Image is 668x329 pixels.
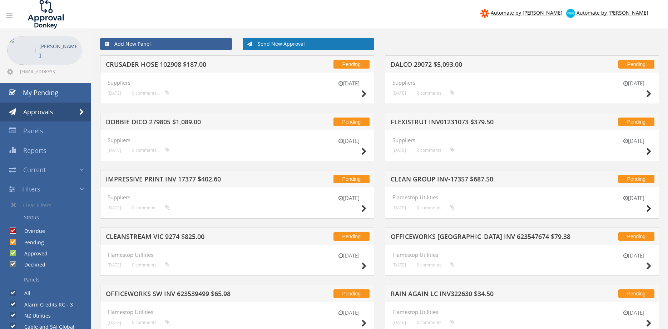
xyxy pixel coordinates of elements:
[17,312,51,319] label: NZ Utilities
[108,320,121,325] small: [DATE]
[392,80,652,86] h4: Suppliers
[108,194,367,200] h4: Suppliers
[132,262,170,268] small: 0 comments...
[616,309,652,316] small: [DATE]
[392,320,406,325] small: [DATE]
[480,9,489,18] img: zapier-logomark.png
[566,9,575,18] img: xero-logo.png
[391,61,575,70] h5: DALCO 29072 $5,093.00
[132,148,170,153] small: 0 comments...
[618,175,654,183] span: Pending
[39,42,79,60] p: [PERSON_NAME]
[106,233,290,242] h5: CLEANSTREAM VIC 9274 $825.00
[618,232,654,241] span: Pending
[333,60,370,69] span: Pending
[17,261,45,268] label: Declined
[17,239,44,246] label: Pending
[23,126,43,135] span: Panels
[392,205,406,210] small: [DATE]
[106,290,290,299] h5: OFFICEWORKS SW INV 623539499 $65.98
[331,137,367,145] small: [DATE]
[17,290,30,297] label: All
[17,250,48,257] label: Approved
[618,289,654,298] span: Pending
[100,38,232,50] a: Add New Panel
[391,233,575,242] h5: OFFICEWORKS [GEOGRAPHIC_DATA] INV 623547674 $79.38
[616,80,652,87] small: [DATE]
[417,148,455,153] small: 0 comments...
[108,148,121,153] small: [DATE]
[331,194,367,202] small: [DATE]
[618,118,654,126] span: Pending
[392,194,652,200] h4: Flamestop Utilities
[333,118,370,126] span: Pending
[23,88,58,97] span: My Pending
[22,185,40,193] span: Filters
[108,205,121,210] small: [DATE]
[132,320,170,325] small: 0 comments...
[417,320,455,325] small: 0 comments...
[23,146,46,155] span: Reports
[243,38,375,50] a: Send New Approval
[616,194,652,202] small: [DATE]
[491,9,563,16] span: Automate by [PERSON_NAME]
[333,232,370,241] span: Pending
[23,108,53,116] span: Approvals
[106,119,290,128] h5: DOBBIE DICO 279805 $1,089.00
[23,165,46,174] span: Current
[417,262,455,268] small: 0 comments...
[391,290,575,299] h5: RAIN AGAIN LC INV322630 $34.50
[108,252,367,258] h4: Flamestop Utilities
[392,262,406,268] small: [DATE]
[577,9,648,16] span: Automate by [PERSON_NAME]
[108,137,367,143] h4: Suppliers
[5,274,91,286] a: Panels
[17,301,73,308] label: Alarm Credits RG - 3
[391,176,575,185] h5: CLEAN GROUP INV-17357 $687.50
[108,80,367,86] h4: Suppliers
[392,252,652,258] h4: Flamestop Utilities
[106,176,290,185] h5: IMPRESSIVE PRINT INV 17377 $402.60
[392,137,652,143] h4: Suppliers
[331,252,367,259] small: [DATE]
[331,309,367,316] small: [DATE]
[417,90,455,96] small: 0 comments...
[392,309,652,315] h4: Flamestop Utilities
[17,228,45,235] label: Overdue
[106,61,290,70] h5: CRUSADER HOSE 102908 $187.00
[108,90,121,96] small: [DATE]
[132,205,170,210] small: 0 comments...
[108,262,121,268] small: [DATE]
[392,90,406,96] small: [DATE]
[5,199,91,211] a: Clear Filters
[132,90,170,96] small: 0 comments...
[333,289,370,298] span: Pending
[5,211,91,224] a: Status
[108,309,367,315] h4: Flamestop Utilities
[417,205,455,210] small: 0 comments...
[331,80,367,87] small: [DATE]
[616,252,652,259] small: [DATE]
[392,148,406,153] small: [DATE]
[616,137,652,145] small: [DATE]
[333,175,370,183] span: Pending
[618,60,654,69] span: Pending
[391,119,575,128] h5: FLEXISTRUT INV01231073 $379.50
[20,69,81,74] span: [EMAIL_ADDRESS][DOMAIN_NAME]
